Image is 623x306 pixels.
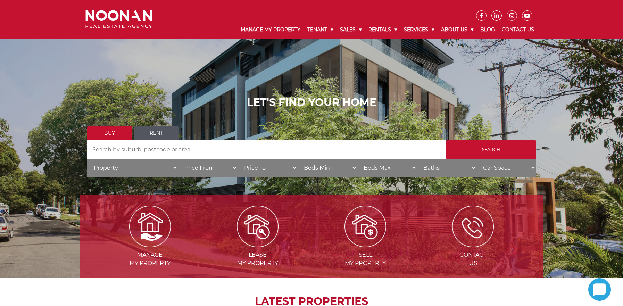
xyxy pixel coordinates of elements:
a: Contact Us [498,21,538,39]
h1: LET'S FIND YOUR HOME [87,96,536,109]
img: Sell my property [344,206,386,247]
span: Lease my Property [205,251,311,267]
a: ContactUs [420,223,526,266]
a: Manage My Property [237,21,304,39]
a: Rentals [365,21,400,39]
img: Lease my property [237,206,279,247]
a: About Us [438,21,477,39]
img: ICONS [452,206,494,247]
a: Services [400,21,438,39]
input: Search [446,140,536,159]
img: Manage my Property [129,206,171,247]
span: Manage my Property [97,251,203,267]
a: Leasemy Property [205,223,311,266]
input: Search by suburb, postcode or area [87,140,446,159]
a: Buy [87,126,132,140]
a: Sellmy Property [312,223,418,266]
a: Tenant [304,21,337,39]
span: Sell my Property [312,251,418,267]
a: Blog [477,21,498,39]
span: Contact Us [420,251,526,267]
a: Managemy Property [97,223,203,266]
img: Noonan Real Estate Agency [85,10,152,28]
a: Rent [134,126,179,140]
a: Sales [337,21,365,39]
